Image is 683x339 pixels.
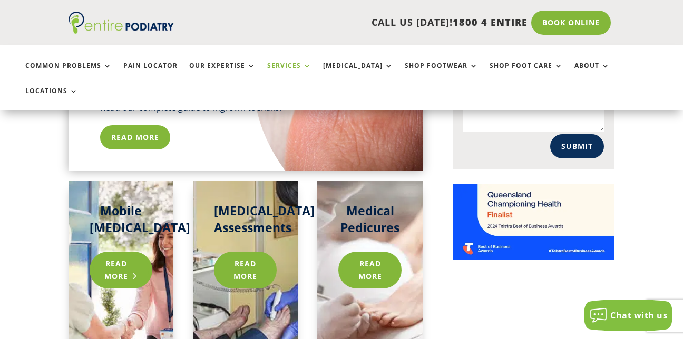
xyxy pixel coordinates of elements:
[214,252,277,288] a: Read more
[90,202,152,241] h2: Mobile [MEDICAL_DATA]
[191,16,528,29] p: CALL US [DATE]!
[531,11,611,35] a: Book Online
[584,300,672,331] button: Chat with us
[100,125,170,149] a: Read More
[338,252,401,288] a: Read more
[267,62,311,85] a: Services
[405,62,478,85] a: Shop Footwear
[338,202,401,241] h2: Medical Pedicures
[610,310,667,321] span: Chat with us
[323,62,393,85] a: [MEDICAL_DATA]
[214,202,277,241] h2: [MEDICAL_DATA] Assessments
[189,62,256,85] a: Our Expertise
[123,62,178,85] a: Pain Locator
[25,87,78,110] a: Locations
[69,12,174,34] img: logo (1)
[453,184,615,260] img: Telstra Business Awards QLD State Finalist - Championing Health Category
[69,25,174,36] a: Entire Podiatry
[550,134,604,158] button: Submit
[490,62,563,85] a: Shop Foot Care
[453,16,528,28] span: 1800 4 ENTIRE
[574,62,610,85] a: About
[90,252,152,288] a: Read more
[25,62,112,85] a: Common Problems
[453,252,615,262] a: Telstra Business Awards QLD State Finalist - Championing Health Category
